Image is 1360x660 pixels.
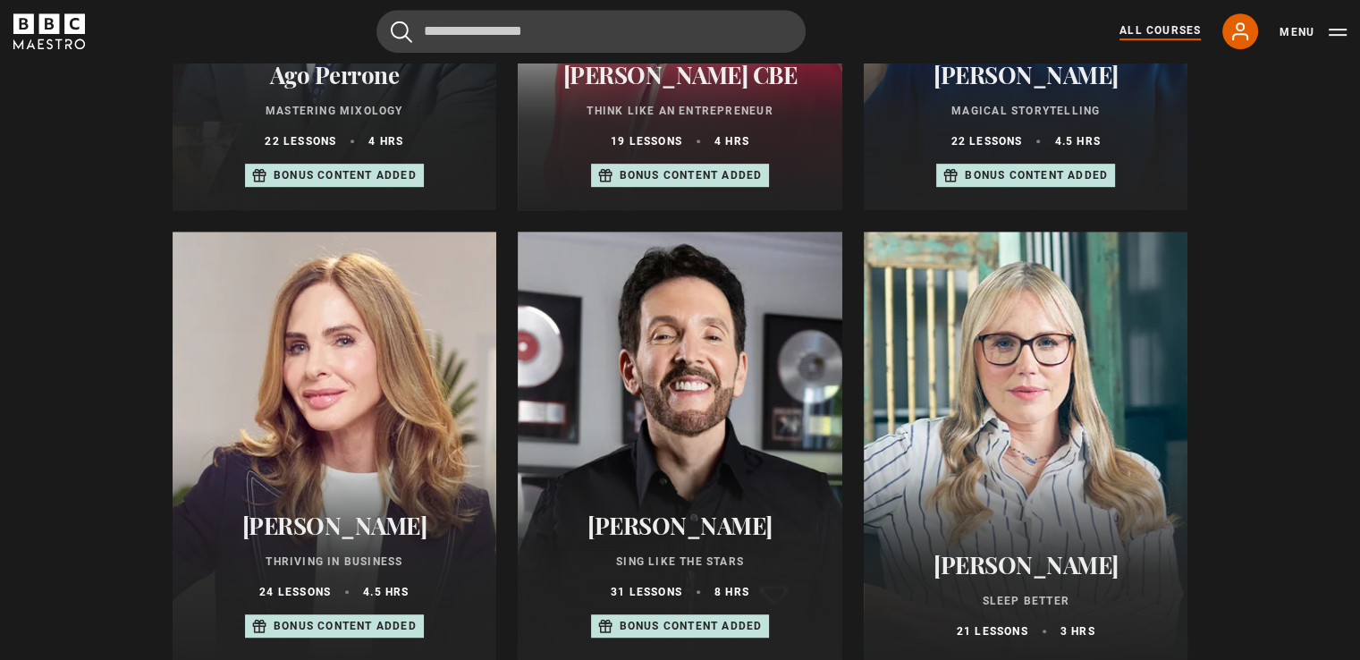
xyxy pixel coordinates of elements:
p: 31 lessons [611,584,682,600]
input: Search [376,10,806,53]
p: Bonus content added [965,167,1108,183]
h2: [PERSON_NAME] [194,512,476,539]
p: 22 lessons [950,133,1022,149]
p: Bonus content added [274,167,417,183]
h2: [PERSON_NAME] [885,551,1167,579]
p: Sing Like the Stars [539,554,821,570]
p: Mastering Mixology [194,103,476,119]
h2: [PERSON_NAME] CBE [539,61,821,89]
p: 4 hrs [368,133,403,149]
p: Bonus content added [620,167,763,183]
button: Submit the search query [391,21,412,43]
p: 24 lessons [259,584,331,600]
button: Toggle navigation [1280,23,1347,41]
p: 22 lessons [265,133,336,149]
p: 8 hrs [714,584,749,600]
h2: [PERSON_NAME] [885,61,1167,89]
h2: [PERSON_NAME] [539,512,821,539]
p: 4.5 hrs [363,584,409,600]
p: 19 lessons [611,133,682,149]
p: 4.5 hrs [1054,133,1100,149]
p: Think Like an Entrepreneur [539,103,821,119]
p: Bonus content added [620,618,763,634]
svg: BBC Maestro [13,13,85,49]
h2: Ago Perrone [194,61,476,89]
p: Sleep Better [885,593,1167,609]
p: Thriving in Business [194,554,476,570]
p: 4 hrs [714,133,749,149]
a: All Courses [1119,22,1201,40]
p: 21 lessons [957,623,1028,639]
p: 3 hrs [1060,623,1095,639]
p: Bonus content added [274,618,417,634]
p: Magical Storytelling [885,103,1167,119]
